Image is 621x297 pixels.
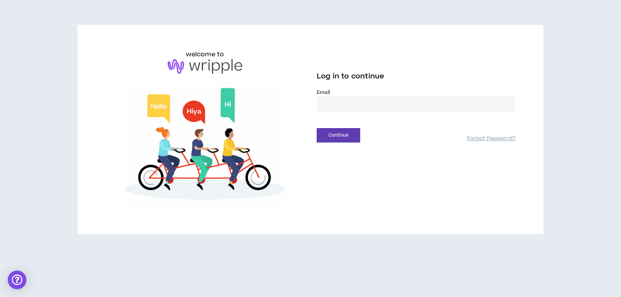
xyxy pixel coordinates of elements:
button: Continue [317,128,360,142]
span: Log in to continue [317,71,384,81]
h6: welcome to [186,50,224,59]
img: logo-brand.png [168,59,242,74]
img: Welcome to Wripple [106,82,304,209]
label: Email [317,89,515,96]
div: Open Intercom Messenger [8,271,26,289]
a: Forgot Password? [467,135,515,142]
